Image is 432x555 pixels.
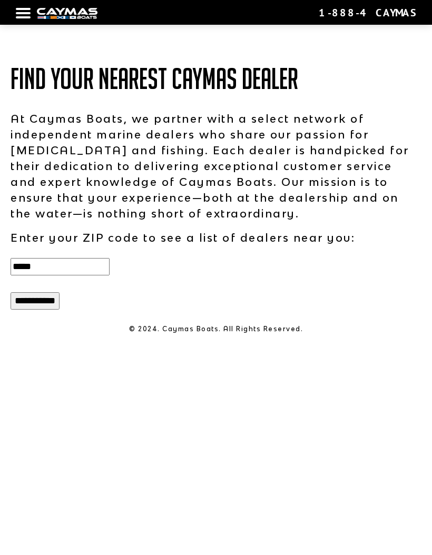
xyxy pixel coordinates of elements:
div: 1-888-4CAYMAS [319,6,416,19]
p: © 2024. Caymas Boats. All Rights Reserved. [11,324,421,334]
h1: Find Your Nearest Caymas Dealer [11,63,421,95]
p: At Caymas Boats, we partner with a select network of independent marine dealers who share our pas... [11,111,421,221]
p: Enter your ZIP code to see a list of dealers near you: [11,230,421,245]
img: white-logo-c9c8dbefe5ff5ceceb0f0178aa75bf4bb51f6bca0971e226c86eb53dfe498488.png [37,8,97,19]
